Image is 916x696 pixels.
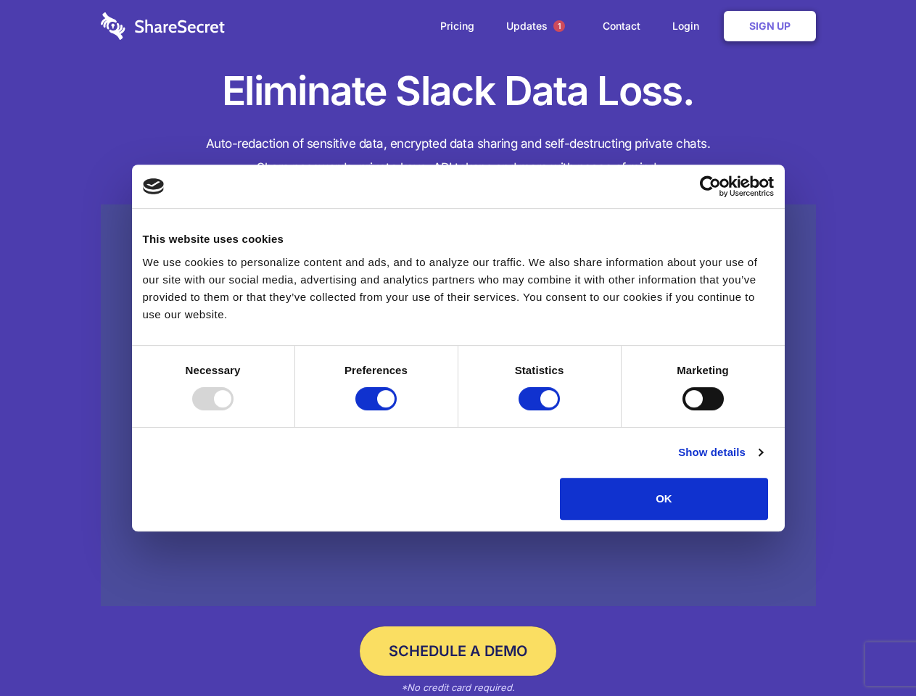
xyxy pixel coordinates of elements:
div: This website uses cookies [143,231,774,248]
em: *No credit card required. [401,681,515,693]
a: Pricing [426,4,489,49]
h4: Auto-redaction of sensitive data, encrypted data sharing and self-destructing private chats. Shar... [101,132,816,180]
a: Usercentrics Cookiebot - opens in a new window [647,175,774,197]
a: Wistia video thumbnail [101,204,816,607]
a: Login [658,4,721,49]
img: logo [143,178,165,194]
strong: Preferences [344,364,408,376]
a: Schedule a Demo [360,626,556,676]
h1: Eliminate Slack Data Loss. [101,65,816,117]
div: We use cookies to personalize content and ads, and to analyze our traffic. We also share informat... [143,254,774,323]
a: Sign Up [724,11,816,41]
strong: Necessary [186,364,241,376]
span: 1 [553,20,565,32]
strong: Statistics [515,364,564,376]
a: Show details [678,444,762,461]
strong: Marketing [677,364,729,376]
button: OK [560,478,768,520]
img: logo-wordmark-white-trans-d4663122ce5f474addd5e946df7df03e33cb6a1c49d2221995e7729f52c070b2.svg [101,12,225,40]
a: Contact [588,4,655,49]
